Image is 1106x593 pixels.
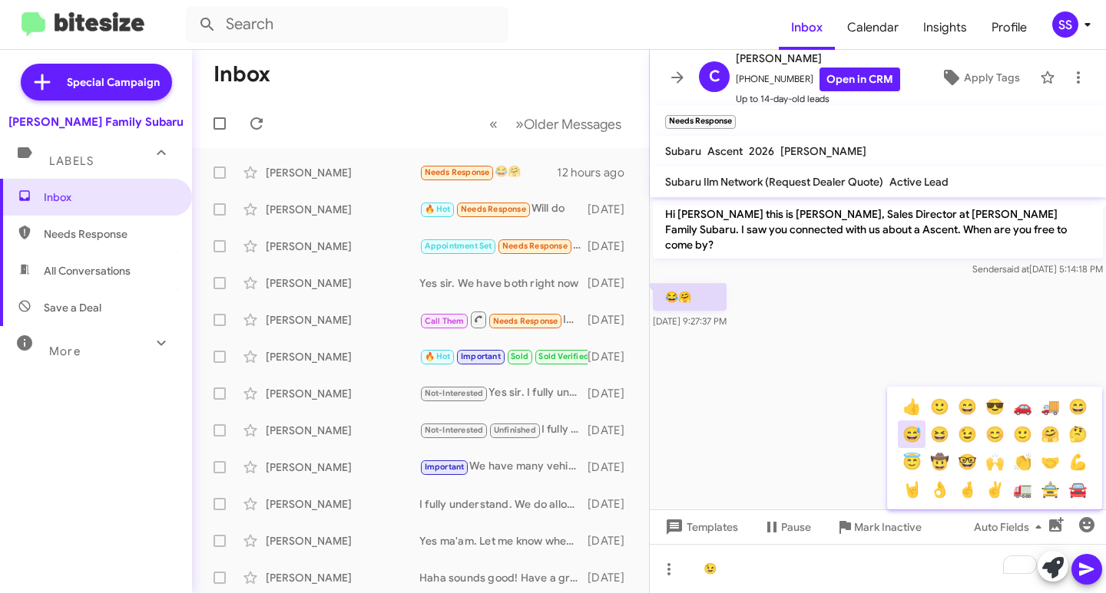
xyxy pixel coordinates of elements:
button: 😄 [1064,393,1091,420]
button: 🤘 [898,476,926,503]
button: 😊 [981,420,1008,448]
button: 🚗 [1008,393,1036,420]
button: 👏 [1008,448,1036,476]
button: 😆 [926,420,953,448]
button: 🚚 [1036,393,1064,420]
button: 👍 [898,393,926,420]
button: 😄 [953,393,981,420]
button: 💪 [1064,448,1091,476]
button: 🤗 [1036,420,1064,448]
button: 🙂 [926,393,953,420]
button: 🤔 [1064,420,1091,448]
button: 😅 [898,420,926,448]
button: 🤞 [953,476,981,503]
button: ✌ [981,476,1008,503]
button: 🤓 [953,448,981,476]
button: 🙌 [981,448,1008,476]
button: 🤝 [1036,448,1064,476]
button: 🚖 [1036,476,1064,503]
button: 😉 [953,420,981,448]
button: 🚘 [1064,476,1091,503]
button: 😇 [898,448,926,476]
button: 👌 [926,476,953,503]
button: 😎 [981,393,1008,420]
button: 🙂 [1008,420,1036,448]
button: 🚛 [1008,476,1036,503]
button: 🤠 [926,448,953,476]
